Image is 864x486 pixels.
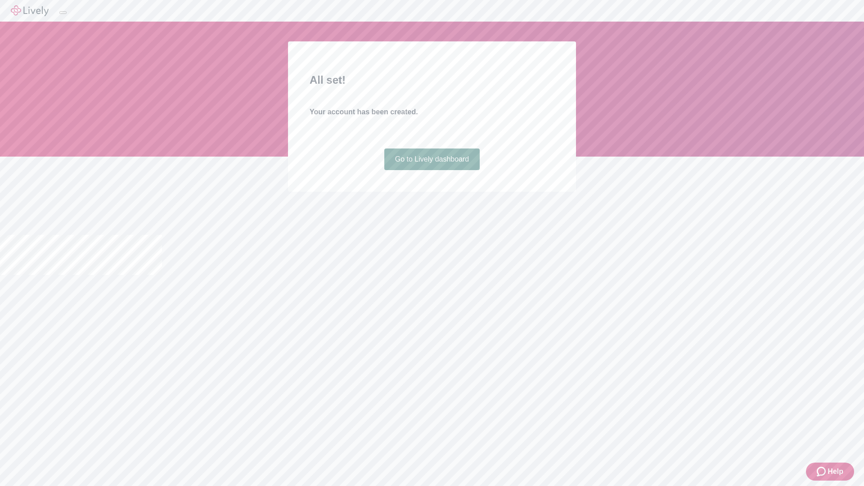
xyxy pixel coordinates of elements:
[11,5,49,16] img: Lively
[806,463,854,481] button: Zendesk support iconHelp
[384,148,480,170] a: Go to Lively dashboard
[817,466,828,477] svg: Zendesk support icon
[310,107,554,117] h4: Your account has been created.
[310,72,554,88] h2: All set!
[59,11,67,14] button: Log out
[828,466,843,477] span: Help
